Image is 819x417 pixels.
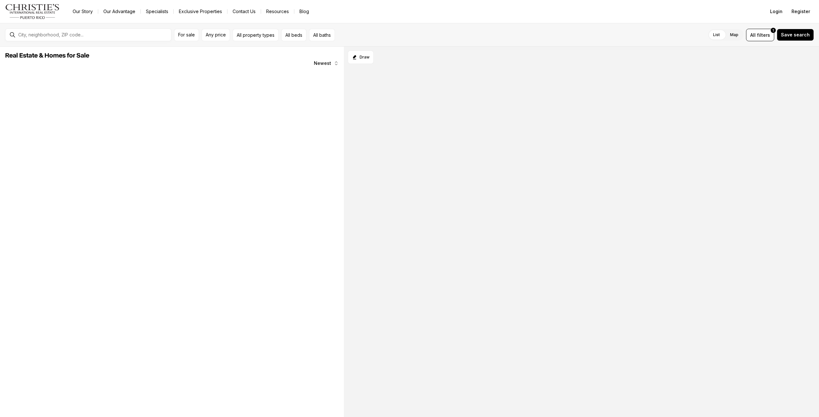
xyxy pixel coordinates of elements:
button: All property types [233,29,279,41]
button: For sale [174,29,199,41]
button: Newest [310,57,343,70]
a: Our Story [68,7,98,16]
span: Newest [314,61,331,66]
span: Real Estate & Homes for Sale [5,52,89,59]
button: Start drawing [348,50,374,64]
span: Login [770,9,783,14]
a: Resources [261,7,294,16]
span: Register [791,9,810,14]
span: All [750,32,756,38]
button: Login [766,5,786,18]
button: Allfilters1 [746,29,774,41]
button: Any price [202,29,230,41]
img: logo [5,4,60,19]
label: Map [725,29,743,41]
button: Contact Us [227,7,261,16]
span: filters [757,32,770,38]
span: Save search [781,32,810,37]
label: List [708,29,725,41]
a: Our Advantage [98,7,140,16]
button: All baths [309,29,335,41]
span: For sale [178,32,195,37]
span: 1 [773,28,774,33]
button: Save search [777,29,814,41]
button: All beds [281,29,306,41]
a: Exclusive Properties [174,7,227,16]
a: Specialists [141,7,173,16]
button: Register [788,5,814,18]
a: Blog [294,7,314,16]
span: Any price [206,32,226,37]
